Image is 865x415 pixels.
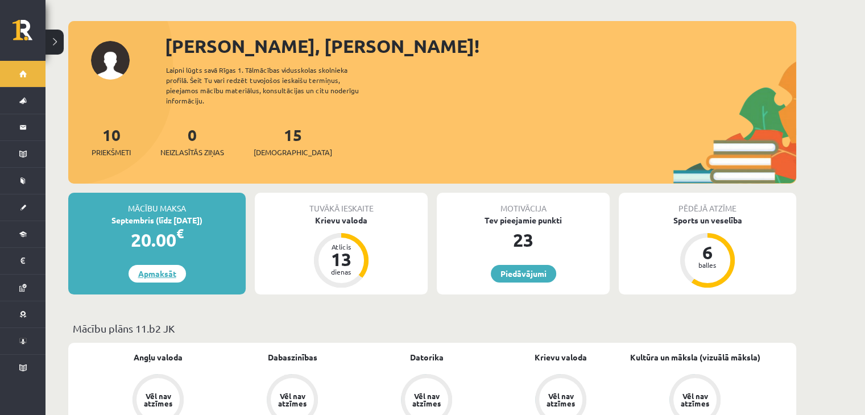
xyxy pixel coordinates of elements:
div: 20.00 [68,226,246,254]
div: Vēl nav atzīmes [545,392,577,407]
div: Tev pieejamie punkti [437,214,610,226]
div: Laipni lūgts savā Rīgas 1. Tālmācības vidusskolas skolnieka profilā. Šeit Tu vari redzēt tuvojošo... [166,65,379,106]
div: Vēl nav atzīmes [411,392,442,407]
a: Apmaksāt [129,265,186,283]
div: dienas [324,268,358,275]
div: Pēdējā atzīme [619,193,796,214]
div: Vēl nav atzīmes [276,392,308,407]
a: 10Priekšmeti [92,125,131,158]
a: Piedāvājumi [491,265,556,283]
a: Rīgas 1. Tālmācības vidusskola [13,20,45,48]
div: 13 [324,250,358,268]
a: Kultūra un māksla (vizuālā māksla) [630,351,760,363]
span: € [176,225,184,242]
p: Mācību plāns 11.b2 JK [73,321,792,336]
span: [DEMOGRAPHIC_DATA] [254,147,332,158]
a: Krievu valoda Atlicis 13 dienas [255,214,428,289]
div: Vēl nav atzīmes [679,392,711,407]
div: [PERSON_NAME], [PERSON_NAME]! [165,32,796,60]
div: Atlicis [324,243,358,250]
span: Priekšmeti [92,147,131,158]
a: Krievu valoda [535,351,587,363]
div: 6 [690,243,725,262]
div: Krievu valoda [255,214,428,226]
div: 23 [437,226,610,254]
div: balles [690,262,725,268]
div: Tuvākā ieskaite [255,193,428,214]
div: Motivācija [437,193,610,214]
span: Neizlasītās ziņas [160,147,224,158]
div: Sports un veselība [619,214,796,226]
div: Vēl nav atzīmes [142,392,174,407]
a: Datorika [410,351,444,363]
a: 15[DEMOGRAPHIC_DATA] [254,125,332,158]
div: Septembris (līdz [DATE]) [68,214,246,226]
a: Sports un veselība 6 balles [619,214,796,289]
div: Mācību maksa [68,193,246,214]
a: Angļu valoda [134,351,183,363]
a: 0Neizlasītās ziņas [160,125,224,158]
a: Dabaszinības [268,351,317,363]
